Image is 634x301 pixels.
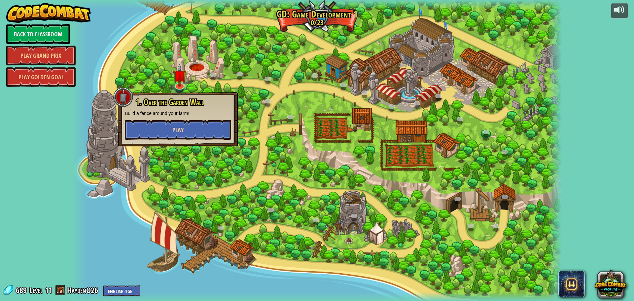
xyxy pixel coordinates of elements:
span: 1. Over the Garden Wall [136,96,204,108]
a: Play Golden Goal [6,67,76,87]
span: Play [172,126,184,134]
a: Back to Classroom [6,24,70,44]
a: Play Grand Prix [6,46,76,65]
button: Play [125,120,231,140]
span: Level [29,285,43,296]
span: 689 [16,285,29,295]
img: CodeCombat - Learn how to code by playing a game [6,3,91,23]
span: 11 [45,285,52,295]
a: HaydenO26 [67,285,100,295]
img: level-banner-unstarted.png [173,64,186,87]
button: Adjust volume [611,3,628,19]
p: Build a fence around your farm! [125,110,231,117]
